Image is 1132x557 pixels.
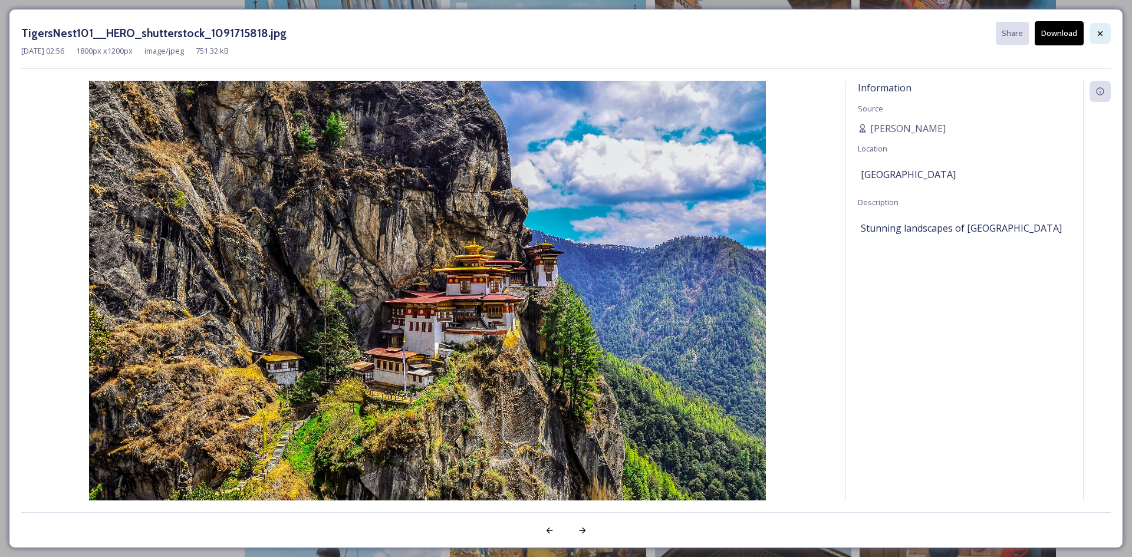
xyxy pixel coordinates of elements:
[21,25,287,42] h3: TigersNest101__HERO_shutterstock_1091715818.jpg
[196,45,229,57] span: 751.32 kB
[861,167,956,182] span: [GEOGRAPHIC_DATA]
[21,45,64,57] span: [DATE] 02:56
[144,45,184,57] span: image/jpeg
[861,221,1062,235] span: Stunning landscapes of [GEOGRAPHIC_DATA]
[858,81,911,94] span: Information
[1035,21,1084,45] button: Download
[996,22,1029,45] button: Share
[76,45,133,57] span: 1800 px x 1200 px
[858,143,887,154] span: Location
[21,81,834,532] img: TigersNest101__HERO_shutterstock_1091715818.jpg
[870,121,946,136] span: [PERSON_NAME]
[858,103,883,114] span: Source
[858,197,899,207] span: Description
